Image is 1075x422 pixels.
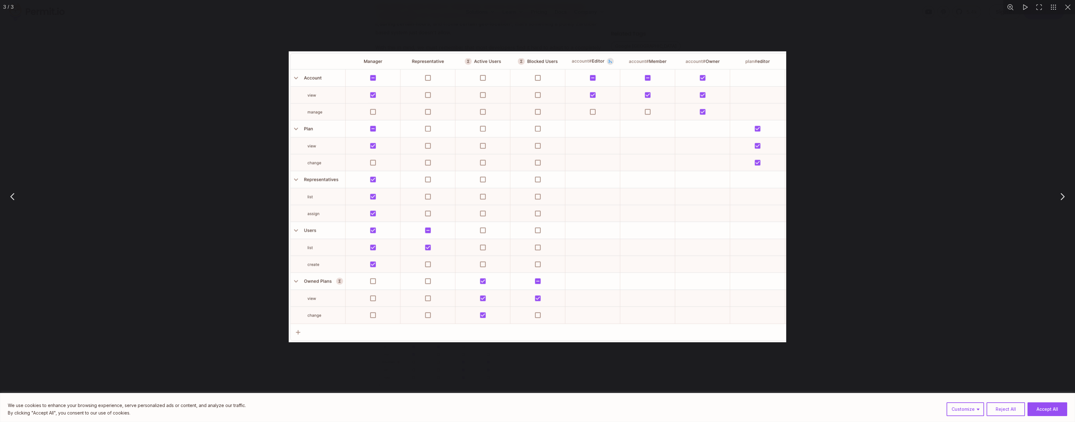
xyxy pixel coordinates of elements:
button: Next [1054,189,1070,204]
p: By clicking "Accept All", you consent to our use of cookies. [8,409,246,417]
button: Previous [5,189,21,204]
img: Image 3 of 3 [289,51,786,342]
button: Reject All [987,402,1025,416]
p: We use cookies to enhance your browsing experience, serve personalized ads or content, and analyz... [8,402,246,409]
button: Accept All [1027,402,1067,416]
button: Customize [947,402,984,416]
